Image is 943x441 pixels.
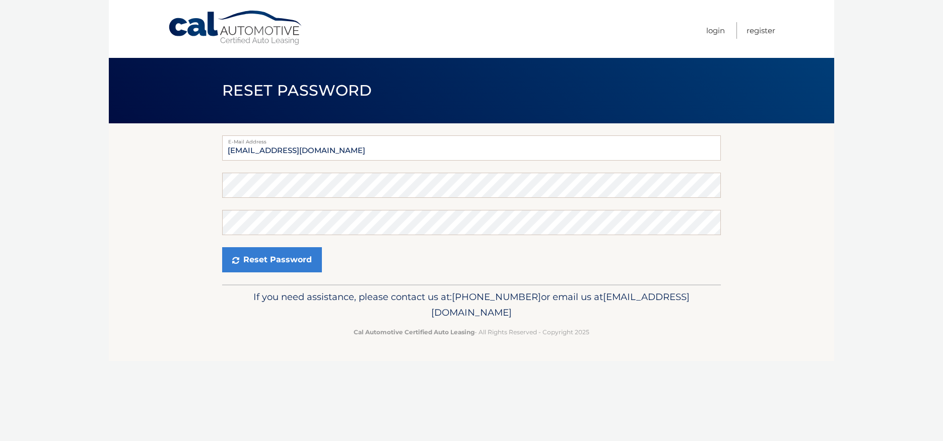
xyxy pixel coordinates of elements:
[452,291,541,303] span: [PHONE_NUMBER]
[222,81,372,100] span: Reset Password
[222,135,721,161] input: E-mail Address
[747,22,775,39] a: Register
[354,328,475,336] strong: Cal Automotive Certified Auto Leasing
[229,289,714,321] p: If you need assistance, please contact us at: or email us at
[168,10,304,46] a: Cal Automotive
[706,22,725,39] a: Login
[222,247,322,272] button: Reset Password
[229,327,714,337] p: - All Rights Reserved - Copyright 2025
[222,135,721,143] label: E-Mail Address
